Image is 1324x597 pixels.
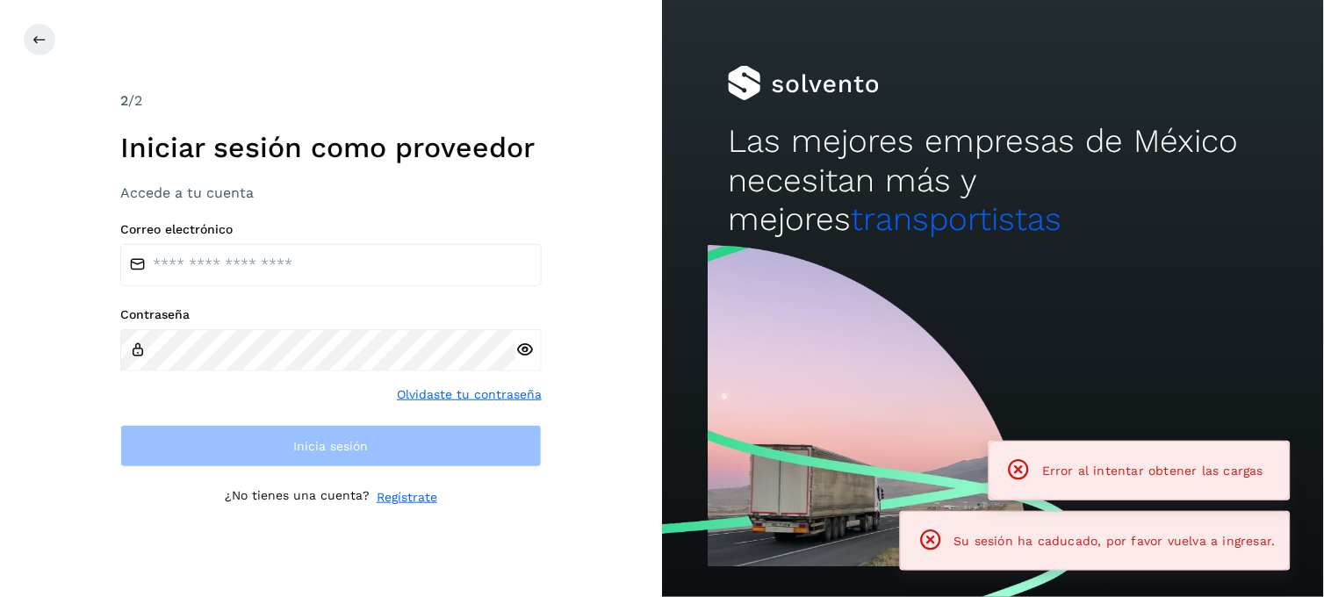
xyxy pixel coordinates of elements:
[728,122,1257,239] h2: Las mejores empresas de México necesitan más y mejores
[294,440,369,452] span: Inicia sesión
[120,307,542,322] label: Contraseña
[851,200,1061,238] span: transportistas
[954,534,1276,548] span: Su sesión ha caducado, por favor vuelva a ingresar.
[120,131,542,164] h1: Iniciar sesión como proveedor
[377,488,437,507] a: Regístrate
[225,488,370,507] p: ¿No tienes una cuenta?
[120,90,542,111] div: /2
[120,222,542,237] label: Correo electrónico
[120,184,542,201] h3: Accede a tu cuenta
[1042,464,1263,478] span: Error al intentar obtener las cargas
[397,385,542,404] a: Olvidaste tu contraseña
[120,92,128,109] span: 2
[120,425,542,467] button: Inicia sesión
